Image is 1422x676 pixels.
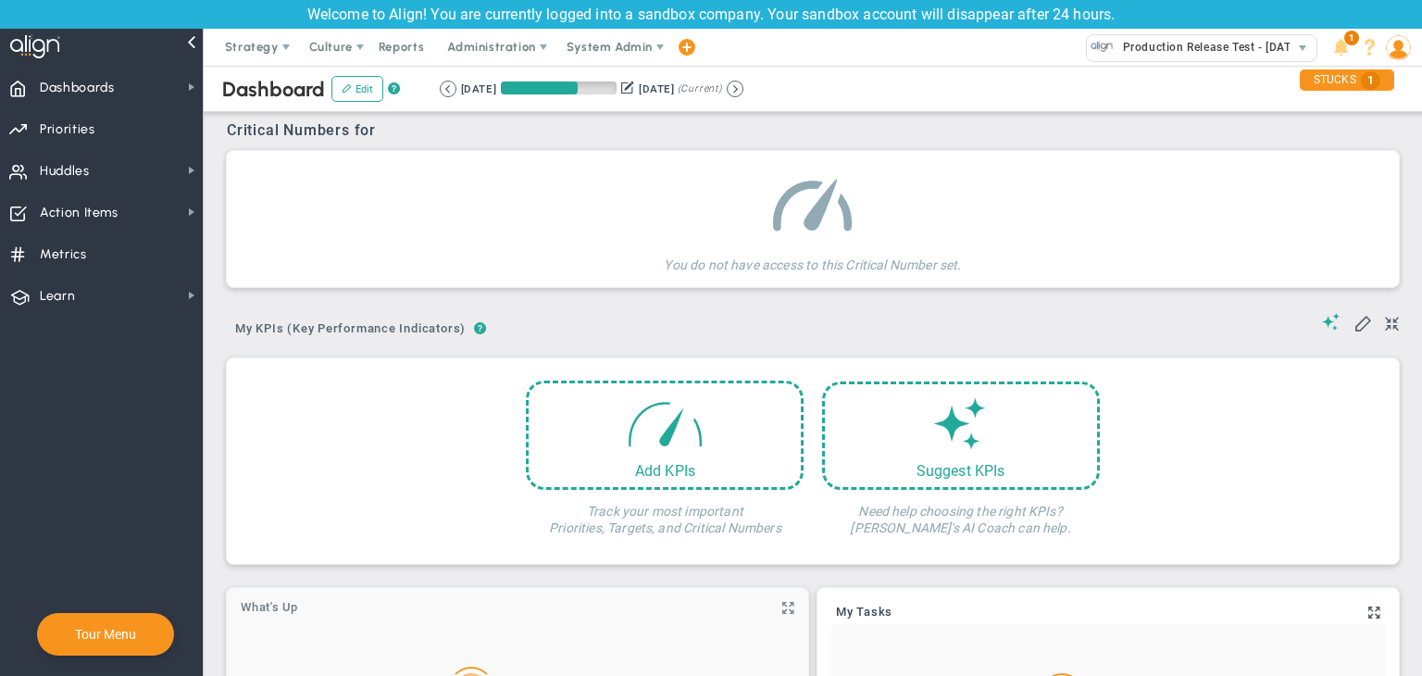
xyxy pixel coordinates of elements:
span: Critical Numbers for [227,121,380,139]
span: select [1290,35,1316,61]
span: My Tasks [836,606,892,619]
span: Strategy [225,40,279,54]
img: 64089.Person.photo [1386,35,1411,60]
span: 1 [1361,71,1380,90]
span: Culture [309,40,353,54]
span: System Admin [567,40,653,54]
span: (Current) [678,81,722,97]
div: Period Progress: 66% Day 60 of 90 with 30 remaining. [501,81,617,94]
span: Administration [447,40,535,54]
div: [DATE] [461,81,496,97]
span: Priorities [40,110,95,149]
div: [DATE] [639,81,674,97]
button: My KPIs (Key Performance Indicators) [227,314,474,346]
div: STUCKS [1300,69,1394,91]
div: Suggest KPIs [825,462,1097,480]
img: 33466.Company.photo [1091,35,1114,58]
div: Add KPIs [529,462,801,480]
h4: You do not have access to this Critical Number set. [664,244,961,273]
span: Metrics [40,235,87,274]
span: Action Items [40,194,118,232]
span: Reports [369,29,434,66]
li: Announcements [1327,29,1355,66]
button: Edit [331,76,383,102]
span: My KPIs (Key Performance Indicators) [227,314,474,344]
span: Edit My KPIs [1353,313,1372,332]
span: Learn [40,277,75,316]
span: Dashboard [222,77,325,102]
span: Dashboards [40,69,115,107]
span: Huddles [40,152,90,191]
span: Suggestions (AI Feature) [1322,313,1341,331]
button: Go to previous period [440,81,456,97]
h4: Track your most important Priorities, Targets, and Critical Numbers [526,490,804,536]
li: Help & Frequently Asked Questions (FAQ) [1355,29,1384,66]
span: Production Release Test - [DATE] (Sandbox) [1114,35,1362,59]
a: My Tasks [836,606,892,620]
button: Tour Menu [69,626,142,643]
h4: Need help choosing the right KPIs? [PERSON_NAME]'s AI Coach can help. [822,490,1100,536]
span: 1 [1344,31,1359,45]
button: Go to next period [727,81,743,97]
